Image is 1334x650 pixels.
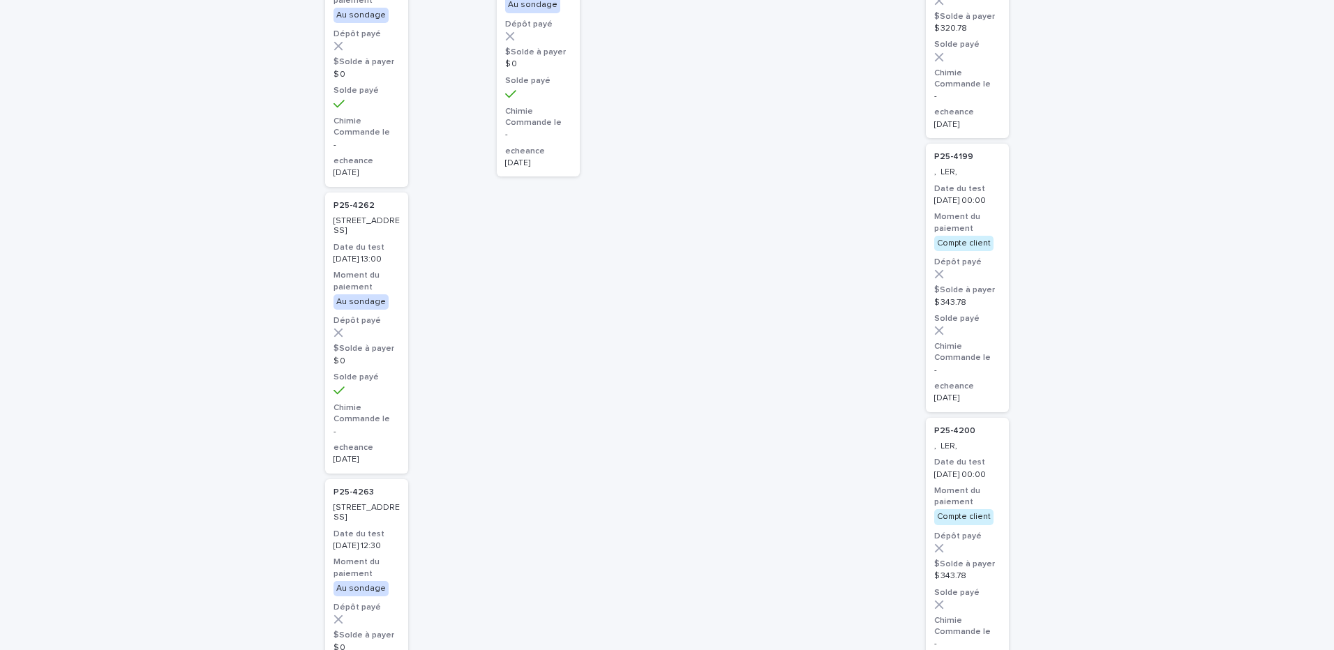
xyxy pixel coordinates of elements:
p: [DATE] 13:00 [333,255,400,264]
p: , LER, [934,441,1000,451]
h3: Dépôt payé [934,257,1000,268]
h3: Dépôt payé [333,602,400,613]
h3: Chimie Commande le [333,402,400,425]
p: [DATE] 12:30 [333,541,400,551]
div: Au sondage [333,294,389,310]
div: Compte client [934,509,994,524]
h3: $Solde à payer [333,630,400,641]
h3: $Solde à payer [934,559,1000,570]
p: [DATE] [934,393,1000,403]
p: [STREET_ADDRESS] [333,503,400,523]
p: $ 0 [505,59,571,69]
p: - [505,130,571,139]
h3: echeance [934,381,1000,392]
p: [STREET_ADDRESS] [333,216,400,236]
h3: $Solde à payer [934,285,1000,296]
h3: Date du test [333,529,400,540]
h3: $Solde à payer [505,47,571,58]
p: $ 0 [333,356,400,366]
p: - [333,427,400,437]
h3: Moment du paiement [333,557,400,579]
h3: Solde payé [333,85,400,96]
p: [DATE] [333,168,400,178]
p: P25-4199 [934,152,973,162]
p: - [934,365,1000,375]
p: $ 343.78 [934,298,1000,308]
h3: Solde payé [934,587,1000,598]
h3: Date du test [934,457,1000,468]
h3: Moment du paiement [934,485,1000,508]
div: Au sondage [333,581,389,596]
a: P25-4262 [STREET_ADDRESS]Date du test[DATE] 13:00Moment du paiementAu sondageDépôt payé$Solde à p... [325,192,408,474]
h3: Moment du paiement [333,270,400,292]
div: Compte client [934,236,994,251]
h3: Solde payé [934,313,1000,324]
p: P25-4200 [934,426,975,436]
h3: Chimie Commande le [934,615,1000,637]
p: [DATE] 00:00 [934,470,1000,480]
p: [DATE] [505,158,571,168]
p: , LER, [934,167,1000,177]
h3: Dépôt payé [333,315,400,326]
h3: Dépôt payé [333,29,400,40]
h3: Dépôt payé [505,19,571,30]
div: Au sondage [333,8,389,23]
h3: Chimie Commande le [505,106,571,128]
h3: Chimie Commande le [333,116,400,138]
p: - [333,140,400,150]
h3: Chimie Commande le [934,68,1000,90]
h3: echeance [333,442,400,453]
h3: $Solde à payer [333,56,400,68]
h3: Solde payé [934,39,1000,50]
p: - [934,91,1000,101]
h3: Solde payé [333,372,400,383]
h3: $Solde à payer [934,11,1000,22]
h3: Solde payé [505,75,571,86]
p: P25-4262 [333,201,375,211]
h3: echeance [505,146,571,157]
p: - [934,639,1000,649]
h3: Dépôt payé [934,531,1000,542]
p: [DATE] 00:00 [934,196,1000,206]
p: P25-4263 [333,487,374,497]
h3: $Solde à payer [333,343,400,354]
a: P25-4199 , LER,Date du test[DATE] 00:00Moment du paiementCompte clientDépôt payé$Solde à payer$ 3... [926,144,1009,412]
p: [DATE] [934,120,1000,130]
p: [DATE] [333,455,400,464]
h3: echeance [934,107,1000,118]
h3: Moment du paiement [934,211,1000,234]
p: $ 0 [333,70,400,80]
h3: echeance [333,156,400,167]
h3: Date du test [333,242,400,253]
h3: Chimie Commande le [934,341,1000,363]
p: $ 343.78 [934,571,1000,581]
p: $ 320.78 [934,24,1000,33]
h3: Date du test [934,183,1000,195]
